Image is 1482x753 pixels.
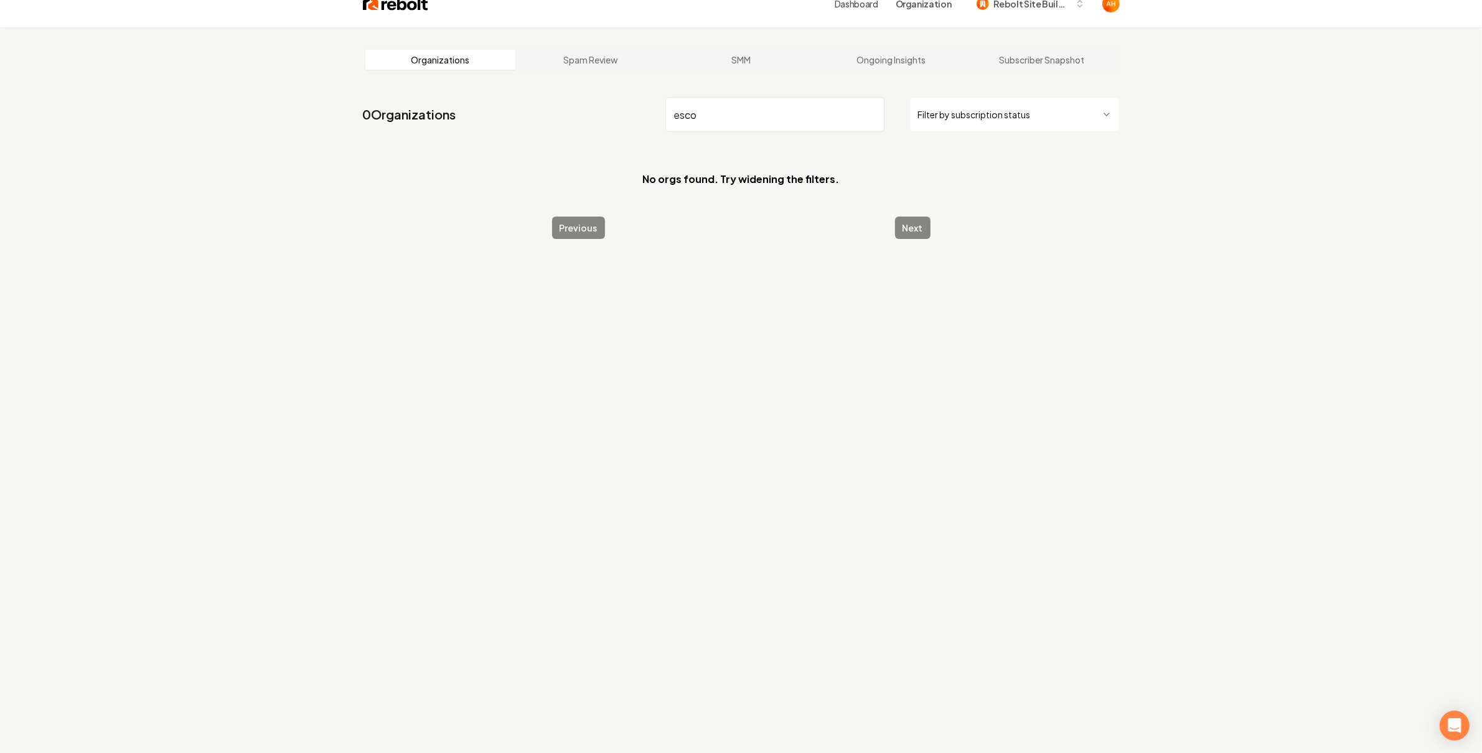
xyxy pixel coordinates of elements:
div: Open Intercom Messenger [1440,711,1470,741]
a: SMM [666,50,817,70]
input: Search by name or ID [665,97,884,132]
a: Subscriber Snapshot [967,50,1117,70]
section: No orgs found. Try widening the filters. [363,152,1120,207]
a: Ongoing Insights [816,50,967,70]
a: Organizations [365,50,516,70]
a: Spam Review [515,50,666,70]
a: 0Organizations [363,106,456,123]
